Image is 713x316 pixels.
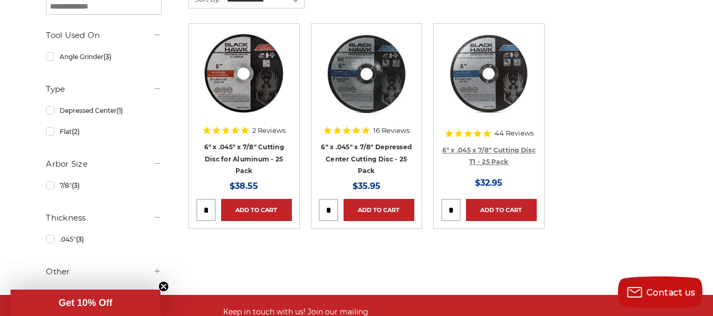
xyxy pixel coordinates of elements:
h5: Arbor Size [46,158,161,170]
button: Close teaser [158,281,169,292]
img: 6" x .045 x 7/8" Cutting Disc T1 [446,31,531,116]
span: (3) [76,235,84,243]
div: Get 10% OffClose teaser [11,290,160,316]
a: 6" x .045 x 7/8" Cutting Disc T1 - 25 Pack [442,146,536,166]
a: 6" x .045" x 7/8" Depressed Center Cutting Disc - 25 Pack [321,143,412,175]
a: 7/8" [46,176,161,195]
a: .045" [46,230,161,248]
span: 2 Reviews [252,127,286,134]
a: Angle Grinder [46,47,161,66]
span: Contact us [647,288,696,298]
img: 6 inch cut off wheel for aluminum [202,31,286,116]
h5: Tool Used On [46,29,161,42]
span: (2) [72,128,80,136]
span: $32.95 [475,178,502,188]
a: Depressed Center [46,101,161,120]
a: 6" x .045" x 7/8" Depressed Center Type 27 Cut Off Wheel [319,31,414,127]
span: $35.95 [353,181,381,191]
img: 6" x .045" x 7/8" Depressed Center Type 27 Cut Off Wheel [324,31,408,116]
span: (1) [117,107,123,114]
a: 6" x .045 x 7/8" Cutting Disc T1 [441,31,537,127]
h5: Other [46,265,161,278]
a: 6" x .045" x 7/8" Cutting Disc for Aluminum - 25 Pack [204,143,284,175]
h5: Type [46,83,161,95]
span: (3) [72,181,80,189]
a: 6 inch cut off wheel for aluminum [196,31,292,127]
span: Get 10% Off [59,298,112,308]
a: Flat [46,122,161,141]
span: $38.55 [230,181,258,191]
span: 44 Reviews [495,130,534,137]
h5: Thickness [46,212,161,224]
span: (3) [103,53,111,61]
span: 16 Reviews [373,127,410,134]
a: Add to Cart [344,199,414,221]
a: Add to Cart [466,199,537,221]
a: Add to Cart [221,199,292,221]
button: Contact us [618,276,702,308]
